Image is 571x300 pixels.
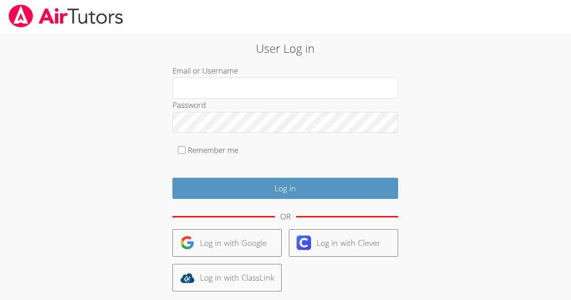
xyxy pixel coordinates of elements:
a: Log in with Google [172,229,282,257]
img: airtutors_banner-c4298cdbf04f3fff15de1276eac7730deb9818008684d7c2e4769d2f7ddbe033.png [8,5,124,28]
label: Remember me [188,145,238,155]
label: Email or Username [172,65,238,76]
div: OR [280,210,291,223]
input: Log in [172,178,398,199]
a: Log in with ClassLink [172,264,282,291]
img: clever-logo-6eab21bc6e7a338710f1a6ff85c0baf02591cd810cc4098c63d3a4b26e2feb20.svg [297,235,311,250]
h2: User Log in [131,40,440,57]
a: Log in with Clever [289,229,398,257]
label: Password [172,100,206,110]
img: google-logo-50288ca7cdecda66e5e0955fdab243c47b7ad437acaf1139b6f446037453330a.svg [180,235,195,250]
img: classlink-logo-d6bb404cc1216ec64c9a2012d9dc4662098be43eaf13dc465df04b49fa7ab582.svg [180,271,195,285]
